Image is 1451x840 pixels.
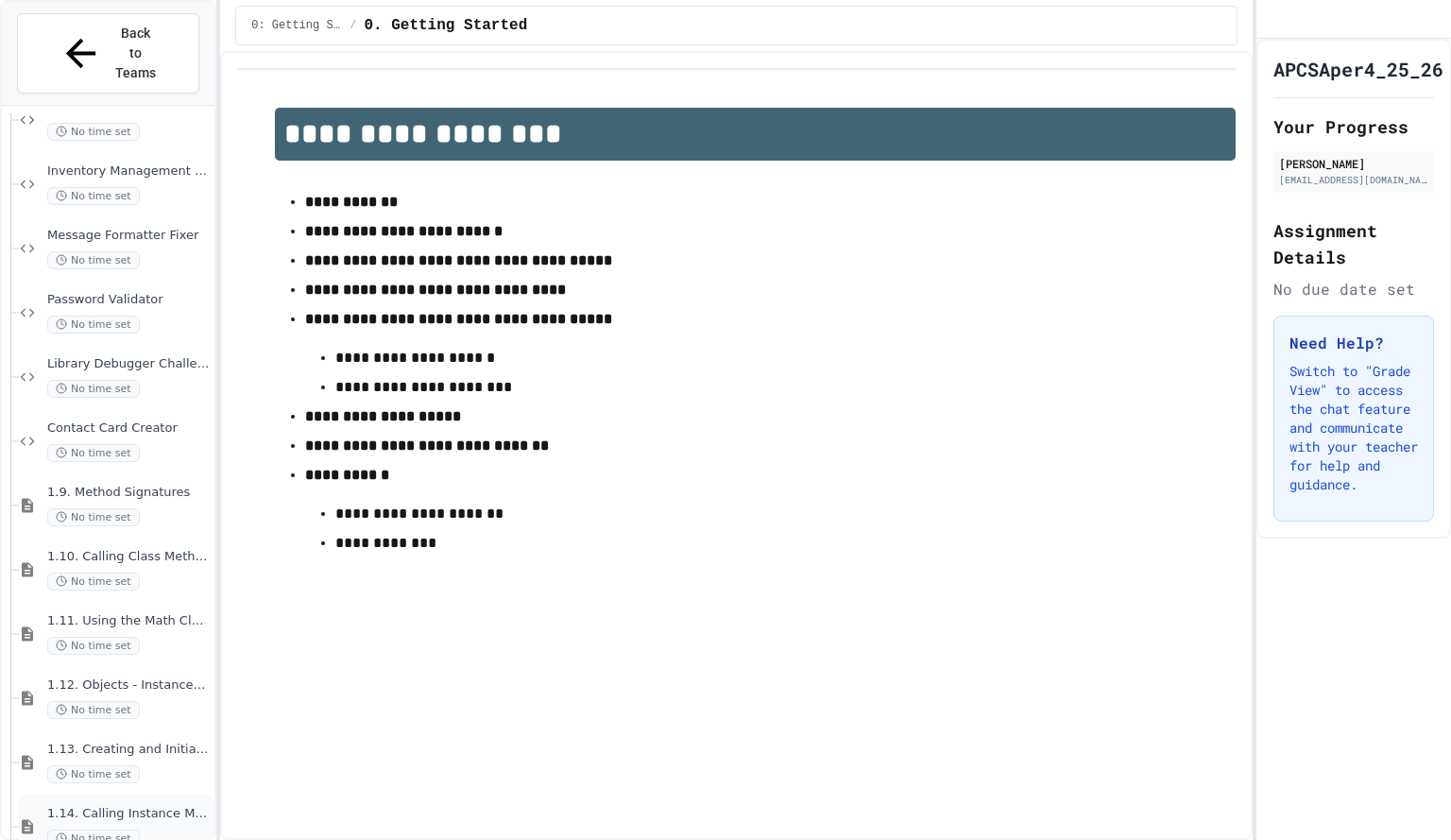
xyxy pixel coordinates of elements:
[47,316,140,334] span: No time set
[47,765,140,783] span: No time set
[114,24,159,83] span: Back to Teams
[47,637,140,655] span: No time set
[17,13,199,94] button: Back to Teams
[47,187,140,205] span: No time set
[47,163,211,180] span: Inventory Management System
[47,123,140,141] span: No time set
[47,742,211,758] span: 1.13. Creating and Initializing Objects: Constructors
[47,549,211,565] span: 1.10. Calling Class Methods
[1273,56,1443,82] h1: APCSAper4_25_26
[1279,173,1428,187] div: [EMAIL_ADDRESS][DOMAIN_NAME]
[47,292,211,308] span: Password Validator
[47,228,211,244] span: Message Formatter Fixer
[364,14,527,37] span: 0. Getting Started
[47,251,140,269] span: No time set
[47,677,211,694] span: 1.12. Objects - Instances of Classes
[251,18,342,33] span: 0: Getting Started
[350,18,356,33] span: /
[1273,278,1434,300] div: No due date set
[47,380,140,398] span: No time set
[47,613,211,629] span: 1.11. Using the Math Class
[47,508,140,526] span: No time set
[1279,155,1428,172] div: [PERSON_NAME]
[1289,332,1418,354] h3: Need Help?
[47,420,211,437] span: Contact Card Creator
[1289,362,1418,494] p: Switch to "Grade View" to access the chat feature and communicate with your teacher for help and ...
[1273,217,1434,270] h2: Assignment Details
[47,356,211,372] span: Library Debugger Challenge
[47,573,140,591] span: No time set
[1273,113,1434,140] h2: Your Progress
[47,444,140,462] span: No time set
[47,806,211,822] span: 1.14. Calling Instance Methods
[47,485,211,501] span: 1.9. Method Signatures
[47,701,140,719] span: No time set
